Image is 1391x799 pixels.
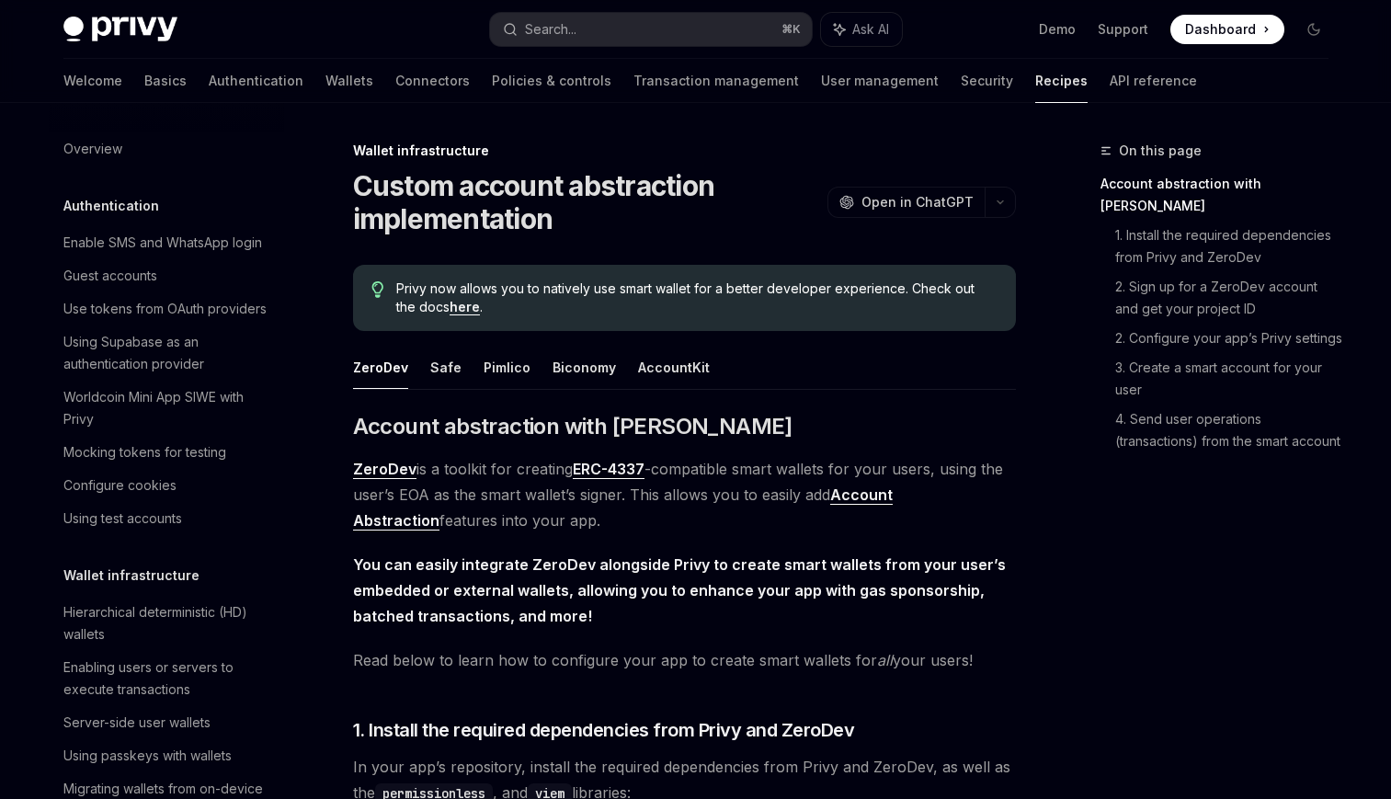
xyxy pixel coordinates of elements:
[633,59,799,103] a: Transaction management
[1035,59,1088,103] a: Recipes
[430,346,462,389] button: Safe
[1185,20,1256,39] span: Dashboard
[781,22,801,37] span: ⌘ K
[450,299,480,315] a: here
[492,59,611,103] a: Policies & controls
[1110,59,1197,103] a: API reference
[1039,20,1076,39] a: Demo
[63,656,273,701] div: Enabling users or servers to execute transactions
[877,651,893,669] em: all
[63,17,177,42] img: dark logo
[49,132,284,166] a: Overview
[396,280,997,316] span: Privy now allows you to natively use smart wallet for a better developer experience. Check out th...
[63,59,122,103] a: Welcome
[573,460,644,479] a: ERC-4337
[1170,15,1284,44] a: Dashboard
[63,386,273,430] div: Worldcoin Mini App SIWE with Privy
[1098,20,1148,39] a: Support
[553,346,616,389] button: Biconomy
[49,325,284,381] a: Using Supabase as an authentication provider
[49,502,284,535] a: Using test accounts
[1100,169,1343,221] a: Account abstraction with [PERSON_NAME]
[49,226,284,259] a: Enable SMS and WhatsApp login
[1115,405,1343,456] a: 4. Send user operations (transactions) from the smart account
[821,59,939,103] a: User management
[353,555,1006,625] strong: You can easily integrate ZeroDev alongside Privy to create smart wallets from your user’s embedde...
[63,601,273,645] div: Hierarchical deterministic (HD) wallets
[63,331,273,375] div: Using Supabase as an authentication provider
[49,381,284,436] a: Worldcoin Mini App SIWE with Privy
[63,195,159,217] h5: Authentication
[1115,272,1343,324] a: 2. Sign up for a ZeroDev account and get your project ID
[1115,353,1343,405] a: 3. Create a smart account for your user
[63,712,211,734] div: Server-side user wallets
[1115,221,1343,272] a: 1. Install the required dependencies from Privy and ZeroDev
[49,259,284,292] a: Guest accounts
[1119,140,1202,162] span: On this page
[961,59,1013,103] a: Security
[63,508,182,530] div: Using test accounts
[49,469,284,502] a: Configure cookies
[63,265,157,287] div: Guest accounts
[861,193,974,211] span: Open in ChatGPT
[353,346,408,389] button: ZeroDev
[63,138,122,160] div: Overview
[49,596,284,651] a: Hierarchical deterministic (HD) wallets
[484,346,530,389] button: Pimlico
[63,232,262,254] div: Enable SMS and WhatsApp login
[827,187,985,218] button: Open in ChatGPT
[63,474,177,497] div: Configure cookies
[371,281,384,298] svg: Tip
[49,706,284,739] a: Server-side user wallets
[209,59,303,103] a: Authentication
[353,647,1016,673] span: Read below to learn how to configure your app to create smart wallets for your users!
[144,59,187,103] a: Basics
[1115,324,1343,353] a: 2. Configure your app’s Privy settings
[395,59,470,103] a: Connectors
[353,456,1016,533] span: is a toolkit for creating -compatible smart wallets for your users, using the user’s EOA as the s...
[63,565,200,587] h5: Wallet infrastructure
[49,436,284,469] a: Mocking tokens for testing
[490,13,812,46] button: Search...⌘K
[63,745,232,767] div: Using passkeys with wallets
[49,651,284,706] a: Enabling users or servers to execute transactions
[353,717,855,743] span: 1. Install the required dependencies from Privy and ZeroDev
[525,18,576,40] div: Search...
[63,298,267,320] div: Use tokens from OAuth providers
[49,292,284,325] a: Use tokens from OAuth providers
[1299,15,1328,44] button: Toggle dark mode
[852,20,889,39] span: Ask AI
[353,460,416,479] a: ZeroDev
[638,346,710,389] button: AccountKit
[353,412,792,441] span: Account abstraction with [PERSON_NAME]
[63,441,226,463] div: Mocking tokens for testing
[49,739,284,772] a: Using passkeys with wallets
[325,59,373,103] a: Wallets
[821,13,902,46] button: Ask AI
[353,142,1016,160] div: Wallet infrastructure
[353,169,820,235] h1: Custom account abstraction implementation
